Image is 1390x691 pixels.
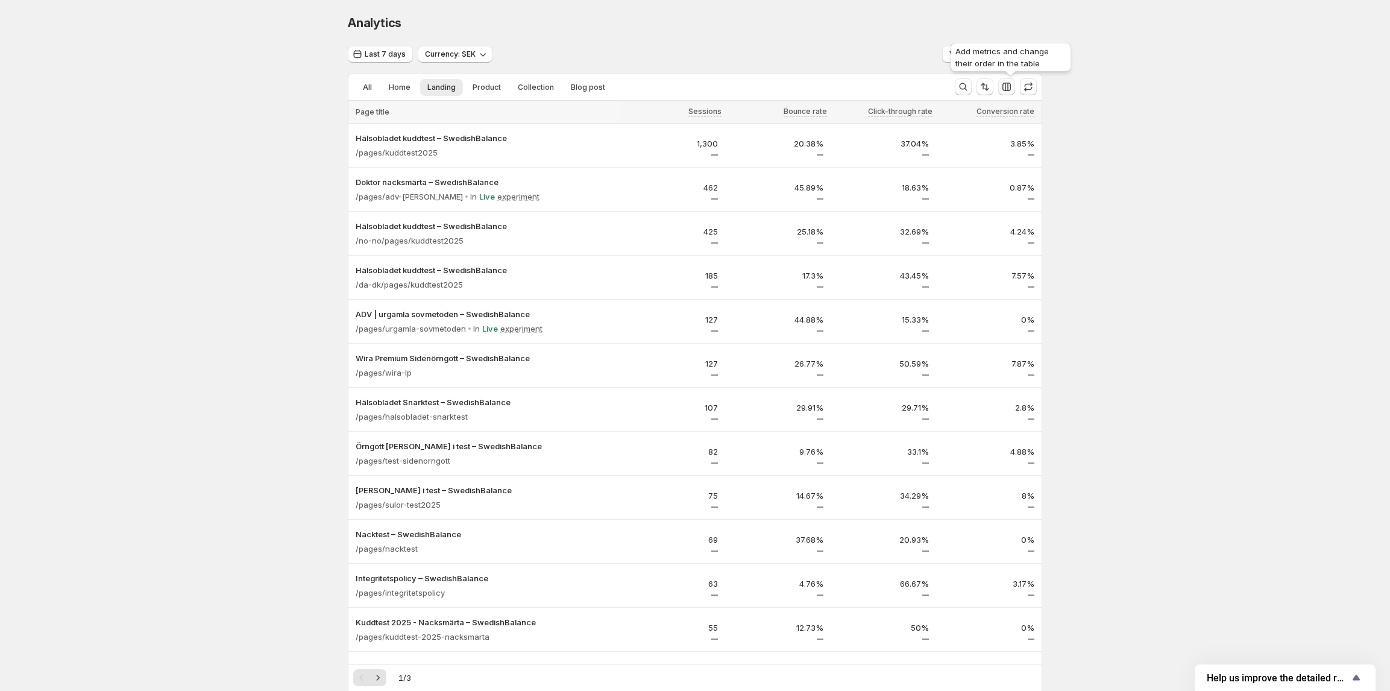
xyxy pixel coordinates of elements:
button: Hälsobladet Snarktest – SwedishBalance [356,396,612,408]
p: /pages/nacktest [356,543,418,555]
p: 4.76% [732,578,823,590]
button: Wira Premium Sidenörngott – SwedishBalance [356,352,612,364]
nav: Pagination [353,669,386,686]
p: experiment [497,191,539,203]
p: 75 [627,490,718,502]
span: All [363,83,372,92]
p: 17.3% [732,270,823,282]
p: [PERSON_NAME] i test – SwedishBalance [356,484,612,496]
span: Bounce rate [784,107,827,116]
button: Sort the results [976,78,993,95]
button: Kuddtest 2025 - Nacksmärta – SwedishBalance [356,616,612,628]
button: View by: All sessions [942,46,1042,63]
span: Last 7 days [365,49,406,59]
button: Search and filter results [955,78,972,95]
p: /pages/wira-lp [356,367,412,379]
span: Analytics [348,16,401,30]
p: 44.88% [732,314,823,326]
p: 29.91% [732,402,823,414]
button: Hälsobladet snorketest – SwedishBalance [356,660,612,672]
p: 0% [943,534,1034,546]
button: Örngott [PERSON_NAME] i test – SwedishBalance [356,440,612,452]
p: 18.63% [838,181,929,194]
p: 425 [627,226,718,238]
p: 55 [627,622,718,634]
p: In [473,323,480,335]
p: /pages/halsobladet-snarktest [356,411,468,423]
p: /pages/sulor-test2025 [356,499,441,511]
p: 7.87% [943,358,1034,370]
button: ADV | urgamla sovmetoden – SwedishBalance [356,308,612,320]
p: 8% [943,490,1034,502]
p: 1,300 [627,137,718,150]
p: 69 [627,534,718,546]
p: /pages/kuddtest-2025-nacksmarta [356,631,489,643]
p: 20.38% [732,137,823,150]
p: 4.24% [943,226,1034,238]
button: Doktor nacksmärta – SwedishBalance [356,176,612,188]
p: /pages/integritetspolicy [356,587,445,599]
p: 43.45% [838,270,929,282]
p: 0.87% [943,181,1034,194]
p: 185 [627,270,718,282]
p: 37.04% [838,137,929,150]
p: 15.33% [838,314,929,326]
p: 45.89% [732,181,823,194]
span: Blog post [571,83,605,92]
p: 4.88% [943,446,1034,458]
p: 12.73% [732,622,823,634]
button: Next [370,669,386,686]
p: 37.68% [732,534,823,546]
p: /da-dk/pages/kuddtest2025 [356,279,463,291]
button: Hälsobladet kuddtest – SwedishBalance [356,220,612,232]
p: 50% [838,622,929,634]
p: 66.67% [838,578,929,590]
p: 7.57% [943,270,1034,282]
p: Nacktest – SwedishBalance [356,528,612,540]
span: Landing [427,83,456,92]
p: 32.69% [838,226,929,238]
p: Live [479,191,495,203]
span: Sessions [688,107,722,116]
p: 462 [627,181,718,194]
p: 29.71% [838,402,929,414]
p: /pages/test-sidenorngott [356,455,450,467]
p: /no-no/pages/kuddtest2025 [356,235,464,247]
p: 50.59% [838,358,929,370]
p: In [470,191,477,203]
p: 2.8% [943,402,1034,414]
button: Hälsobladet kuddtest – SwedishBalance [356,132,612,144]
p: 34.29% [838,490,929,502]
p: 3.17% [943,578,1034,590]
button: Integritetspolicy – SwedishBalance [356,572,612,584]
span: Collection [518,83,554,92]
span: Currency: SEK [425,49,476,59]
button: Show survey - Help us improve the detailed report for A/B campaigns [1207,670,1363,685]
span: Help us improve the detailed report for A/B campaigns [1207,672,1349,684]
span: 1 / 3 [398,672,411,684]
button: Hälsobladet kuddtest – SwedishBalance [356,264,612,276]
p: 3.85% [943,137,1034,150]
p: /pages/urgamla-sovmetoden [356,323,466,335]
span: Page title [356,107,389,117]
p: 9.76% [732,446,823,458]
span: Click-through rate [868,107,932,116]
p: 63 [627,578,718,590]
p: 127 [627,314,718,326]
p: /pages/kuddtest2025 [356,147,438,159]
span: Conversion rate [976,107,1034,116]
p: 25.18% [732,226,823,238]
p: experiment [500,323,542,335]
p: 82 [627,446,718,458]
